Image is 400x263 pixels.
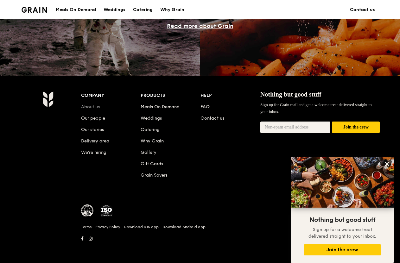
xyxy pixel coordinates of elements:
[95,224,120,229] a: Privacy Policy
[141,172,168,178] a: Grain Savers
[100,204,113,217] img: ISO Certified
[133,0,153,19] div: Catering
[200,116,224,121] a: Contact us
[167,22,233,29] a: Read more about Grain
[81,224,92,229] a: Terms
[141,104,180,110] a: Meals On Demand
[304,244,381,255] button: Join the crew
[100,0,129,19] a: Weddings
[22,7,47,13] img: Grain
[104,0,125,19] div: Weddings
[18,243,383,248] h6: Revision
[309,216,375,224] span: Nothing but good stuff
[260,91,321,98] span: Nothing but good stuff
[124,224,159,229] a: Download iOS app
[308,227,376,239] span: Sign up for a welcome treat delivered straight to your inbox.
[141,138,164,144] a: Why Grain
[200,91,260,100] div: Help
[129,0,156,19] a: Catering
[81,116,105,121] a: Our people
[81,138,109,144] a: Delivery area
[260,122,331,133] input: Non-spam email address
[291,157,394,208] img: DSC07876-Edit02-Large.jpeg
[141,127,160,132] a: Catering
[260,102,372,114] span: Sign up for Grain mail and get a welcome treat delivered straight to your inbox.
[42,91,54,107] img: Grain
[382,159,392,169] button: Close
[160,0,184,19] div: Why Grain
[141,161,163,166] a: Gift Cards
[56,0,96,19] div: Meals On Demand
[81,127,104,132] a: Our stories
[162,224,206,229] a: Download Android app
[81,204,94,217] img: MUIS Halal Certified
[141,116,162,121] a: Weddings
[141,150,156,155] a: Gallery
[156,0,188,19] a: Why Grain
[346,0,379,19] a: Contact us
[81,150,106,155] a: We’re hiring
[81,91,141,100] div: Company
[200,104,210,110] a: FAQ
[332,122,380,133] button: Join the crew
[81,104,100,110] a: About us
[141,91,200,100] div: Products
